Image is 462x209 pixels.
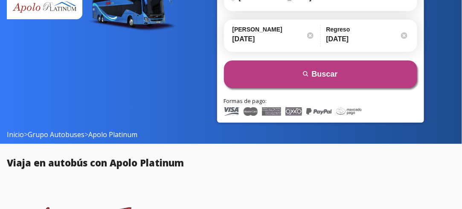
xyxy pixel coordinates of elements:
input: Opcional [326,29,409,50]
p: Formas de pago: [224,97,417,106]
label: [PERSON_NAME] [232,26,315,33]
img: PayPal [306,107,332,116]
a: Inicio [7,130,24,139]
img: Master Card [244,107,258,116]
span: > > [7,129,137,140]
h2: Viaja en autobús con Apolo Platinum [7,156,455,170]
button: Buscar [224,60,417,88]
a: Grupo Autobuses [28,130,84,139]
label: Regreso [326,26,409,33]
img: Visa [224,107,239,116]
img: American Express [262,107,281,116]
img: Oxxo [285,107,302,116]
input: Elegir Fecha [232,29,315,50]
span: Apolo Platinum [88,130,137,139]
img: Mercado Pago [336,107,362,116]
